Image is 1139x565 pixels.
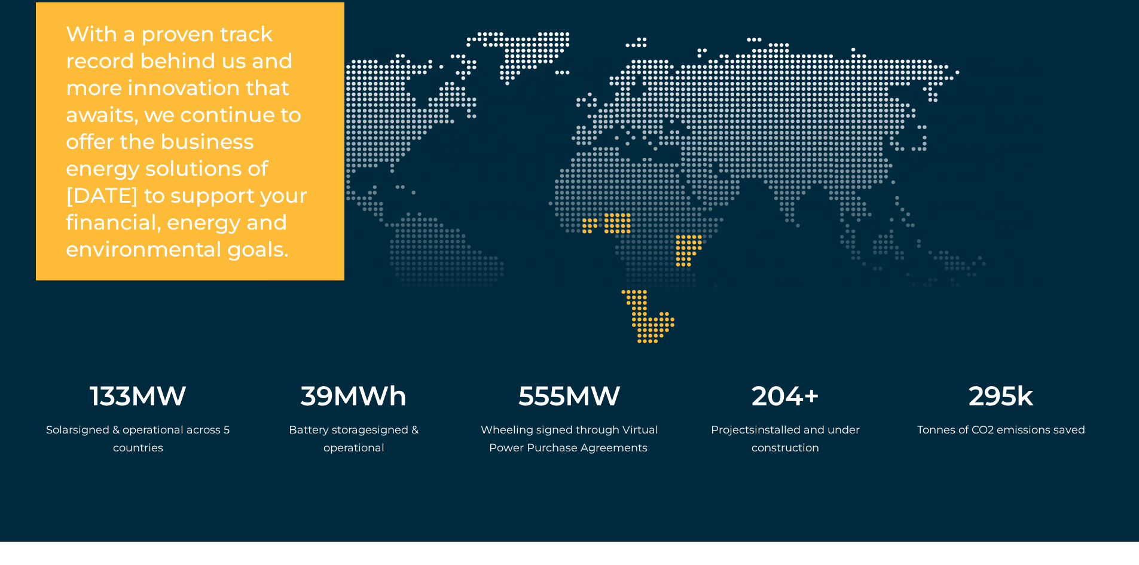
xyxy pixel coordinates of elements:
[1016,382,1097,409] span: k
[78,423,230,454] span: igned & operational across 5 countries
[923,423,994,436] span: onnes of CO2
[481,423,658,454] span: Wheeling signed through Virtual Power Purchase Agreements
[804,382,882,409] span: +
[53,423,73,436] span: olar
[66,20,308,262] h2: With a proven track record behind us and more innovation that awaits, we continue to offer the bu...
[46,423,53,436] span: S
[752,423,860,454] span: nstalled and under construction
[90,382,131,409] span: 133
[73,423,78,436] span: s
[518,382,565,409] span: 555
[372,423,377,436] span: s
[711,423,860,454] span: i
[969,382,1016,409] span: 295
[333,382,450,409] span: MWh
[304,423,372,436] span: ttery storage
[131,382,234,409] span: MW
[719,423,755,436] span: rojects
[711,423,719,436] span: P
[752,382,804,409] span: 204
[565,382,665,409] span: MW
[289,423,304,436] span: Ba
[917,423,923,436] span: T
[997,423,1085,436] span: emissions saved
[301,382,333,409] span: 39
